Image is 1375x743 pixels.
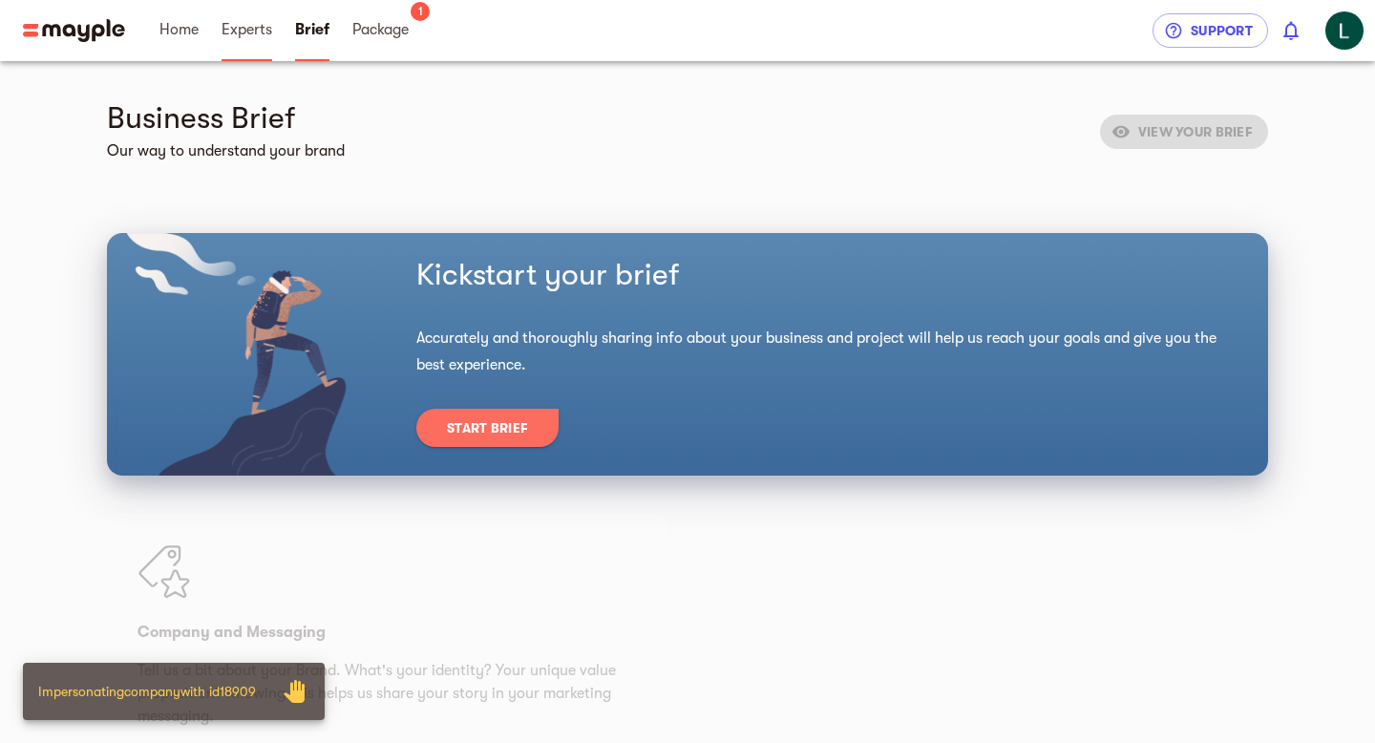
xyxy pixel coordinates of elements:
[222,18,272,41] span: Experts
[38,684,256,699] span: Impersonating company with id 18909
[1100,122,1268,138] span: Brief was not filled yet.
[1325,11,1364,50] img: YFrZJb3ROObTHv82R5Gf
[352,18,409,41] span: Package
[447,416,528,439] span: Start Brief
[295,18,329,41] span: Brief
[159,18,199,41] span: Home
[107,99,1085,138] h4: Business Brief
[416,409,559,447] button: Start Brief
[137,544,191,598] img: companyAndMessagingV4
[1168,19,1253,42] span: Support
[271,669,317,714] button: Close
[137,621,638,644] p: Company and Messaging
[416,325,1245,378] h6: Accurately and thoroughly sharing info about your business and project will help us reach your go...
[416,256,1245,294] h4: Kickstart your brief
[137,659,638,728] p: Tell us a bit about your Brand. What's your identity? Your unique value proposition? Knowing this...
[271,669,317,714] span: Stop Impersonation
[411,2,430,21] span: 1
[1153,13,1268,48] button: Support
[1268,8,1314,53] button: show 0 new notifications
[107,138,1085,164] h6: Our way to understand your brand
[23,19,125,42] img: Main logo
